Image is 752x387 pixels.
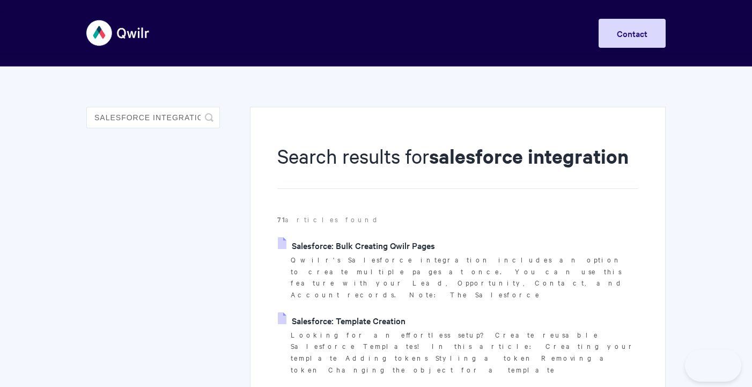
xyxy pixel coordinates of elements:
a: Salesforce: Bulk Creating Qwilr Pages [278,237,435,253]
h1: Search results for [277,142,638,189]
strong: salesforce integration [429,143,629,169]
a: Salesforce: Template Creation [278,312,406,328]
p: articles found [277,214,638,225]
p: Looking for an effortless setup? Create reusable Salesforce Templates! In this article: Creating ... [291,329,638,376]
img: Qwilr Help Center [86,13,150,53]
input: Search [86,107,220,128]
iframe: Toggle Customer Support [685,349,741,382]
strong: 71 [277,214,285,224]
p: Qwilr's Salesforce integration includes an option to create multiple pages at once. You can use t... [291,254,638,301]
a: Contact [599,19,666,48]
